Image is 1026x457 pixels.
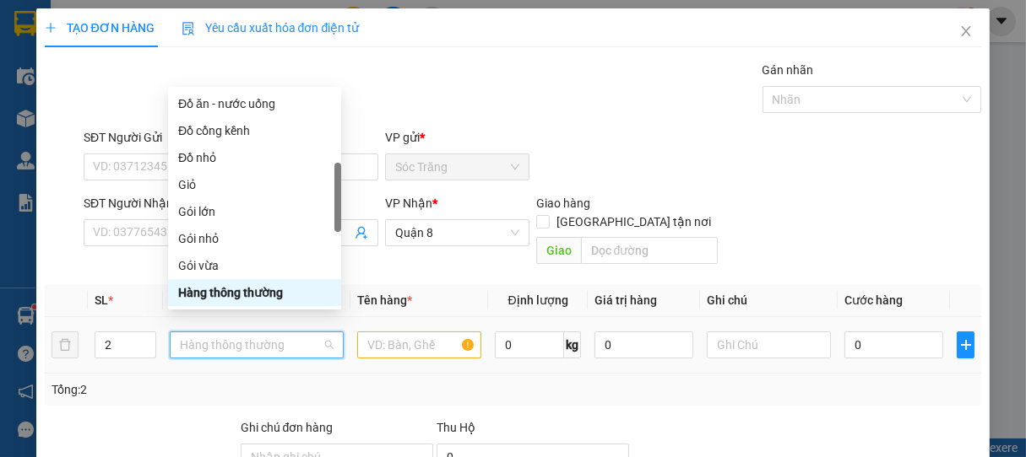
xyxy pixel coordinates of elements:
[117,91,225,110] li: VP Quận 8
[168,171,341,198] div: Giỏ
[958,338,974,352] span: plus
[180,332,334,358] span: Hàng thông thường
[395,220,519,245] span: Quận 8
[8,8,68,67] img: logo.jpg
[168,279,341,306] div: Hàng thông thường
[564,331,581,358] span: kg
[45,22,57,34] span: plus
[707,331,831,358] input: Ghi Chú
[355,226,368,239] span: user-add
[45,21,155,35] span: TẠO ĐƠN HÀNG
[178,256,331,275] div: Gói vừa
[942,8,990,56] button: Close
[581,237,718,264] input: Dọc đường
[357,331,481,358] input: VD: Bàn, Ghế
[959,24,973,38] span: close
[550,212,718,231] span: [GEOGRAPHIC_DATA] tận nơi
[763,63,814,77] label: Gán nhãn
[178,121,331,140] div: Đồ cồng kềnh
[84,128,228,147] div: SĐT Người Gửi
[168,90,341,117] div: Đồ ăn - nước uống
[178,148,331,167] div: Đồ nhỏ
[594,331,693,358] input: 0
[52,331,79,358] button: delete
[508,293,567,307] span: Định lượng
[182,22,195,35] img: icon
[168,144,341,171] div: Đồ nhỏ
[178,202,331,221] div: Gói lớn
[168,252,341,279] div: Gói vừa
[168,117,341,144] div: Đồ cồng kềnh
[395,154,519,180] span: Sóc Trăng
[437,421,475,434] span: Thu Hộ
[241,421,334,434] label: Ghi chú đơn hàng
[957,331,975,358] button: plus
[594,293,657,307] span: Giá trị hàng
[8,113,20,125] span: environment
[844,293,903,307] span: Cước hàng
[700,284,838,317] th: Ghi chú
[95,293,108,307] span: SL
[536,237,581,264] span: Giao
[178,229,331,248] div: Gói nhỏ
[168,225,341,252] div: Gói nhỏ
[178,94,331,113] div: Đồ ăn - nước uống
[178,283,331,302] div: Hàng thông thường
[357,293,412,307] span: Tên hàng
[8,8,245,72] li: Vĩnh Thành (Sóc Trăng)
[385,128,529,147] div: VP gửi
[8,91,117,110] li: VP Sóc Trăng
[536,196,590,210] span: Giao hàng
[52,380,398,399] div: Tổng: 2
[168,198,341,225] div: Gói lớn
[182,21,360,35] span: Yêu cầu xuất hóa đơn điện tử
[84,194,228,212] div: SĐT Người Nhận
[117,113,128,125] span: environment
[385,196,432,210] span: VP Nhận
[178,175,331,194] div: Giỏ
